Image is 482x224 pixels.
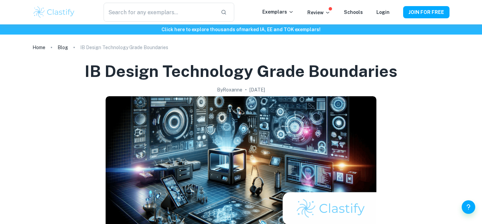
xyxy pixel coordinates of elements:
button: Help and Feedback [462,200,475,214]
img: Clastify logo [32,5,75,19]
p: Review [307,9,330,16]
p: IB Design Technology Grade Boundaries [80,44,168,51]
button: JOIN FOR FREE [403,6,450,18]
a: Blog [58,43,68,52]
a: Home [32,43,45,52]
h1: IB Design Technology Grade Boundaries [85,60,397,82]
a: Schools [344,9,363,15]
input: Search for any exemplars... [104,3,215,22]
a: Login [376,9,390,15]
h2: [DATE] [249,86,265,94]
p: • [245,86,247,94]
p: Exemplars [262,8,294,16]
h6: Click here to explore thousands of marked IA, EE and TOK exemplars ! [1,26,481,33]
h2: By Roxanne [217,86,242,94]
